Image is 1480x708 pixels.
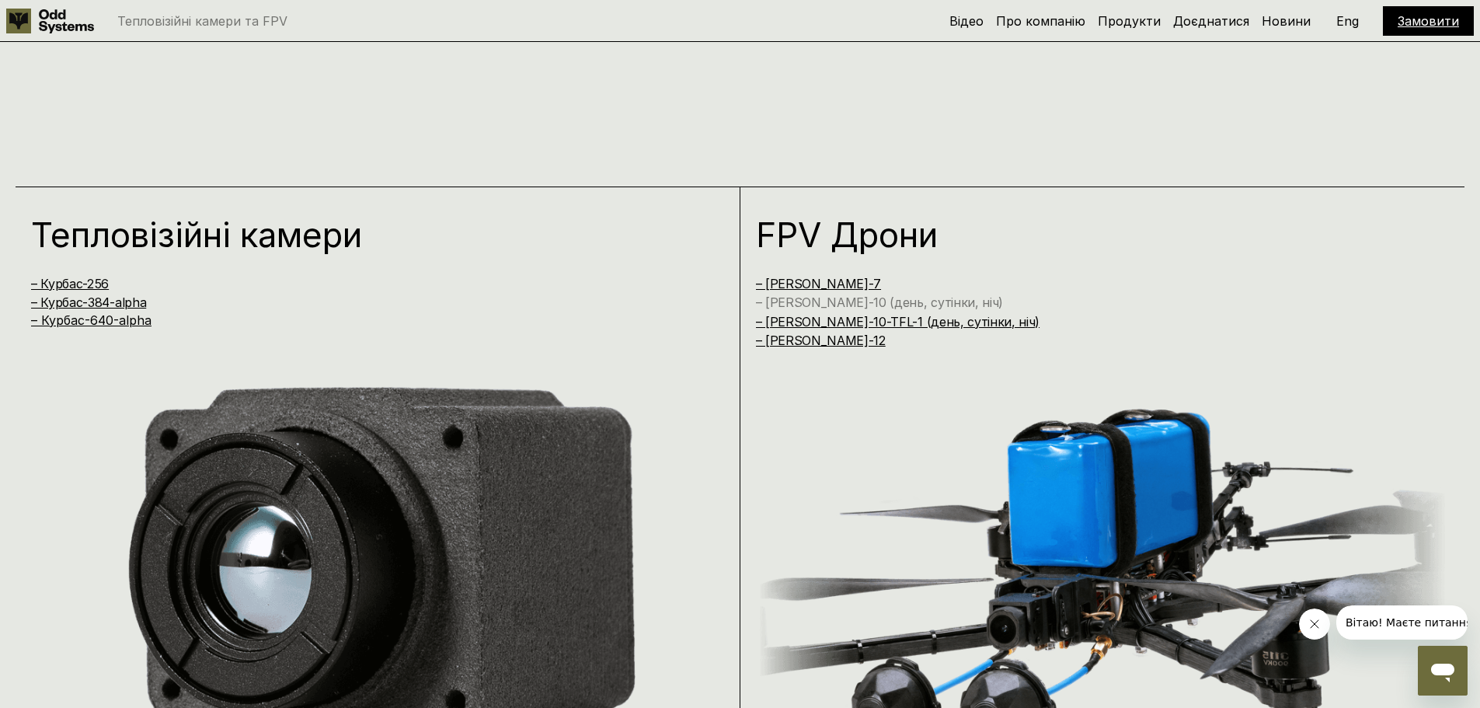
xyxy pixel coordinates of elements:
[1336,605,1468,640] iframe: Message from company
[117,15,287,27] p: Тепловізійні камери та FPV
[756,218,1408,252] h1: FPV Дрони
[1418,646,1468,696] iframe: Button to launch messaging window
[1098,13,1161,29] a: Продукти
[31,312,151,328] a: – Курбас-640-alpha
[1336,15,1359,27] p: Eng
[996,13,1085,29] a: Про компанію
[756,276,882,291] a: – [PERSON_NAME]-7
[949,13,984,29] a: Відео
[1173,13,1249,29] a: Доєднатися
[756,295,1004,310] a: – [PERSON_NAME]-10 (день, сутінки, ніч)
[9,11,142,23] span: Вітаю! Маєте питання?
[756,333,886,348] a: – [PERSON_NAME]-12
[31,218,683,252] h1: Тепловізійні камери
[756,314,1040,330] a: – [PERSON_NAME]-10-TFL-1 (день, сутінки, ніч)
[1262,13,1311,29] a: Новини
[31,276,109,291] a: – Курбас-256
[1398,13,1459,29] a: Замовити
[1299,609,1330,640] iframe: Close message
[31,295,146,310] a: – Курбас-384-alpha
